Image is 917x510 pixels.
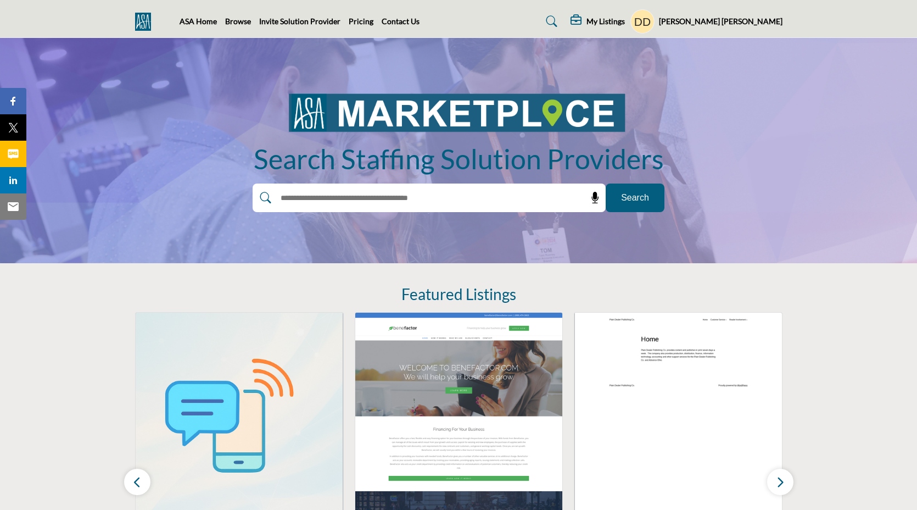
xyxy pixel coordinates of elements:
[621,191,649,204] span: Search
[586,16,625,26] h5: My Listings
[286,89,631,135] img: image
[349,16,373,26] a: Pricing
[135,13,156,31] img: Site Logo
[630,9,655,34] button: Show hide supplier dropdown
[401,285,516,304] h2: Featured Listings
[180,16,217,26] a: ASA Home
[382,16,420,26] a: Contact Us
[535,13,564,30] a: Search
[259,16,340,26] a: Invite Solution Provider
[254,141,664,177] h1: Search Staffing Solution Providers
[571,15,625,28] div: My Listings
[606,184,664,212] button: Search
[659,16,782,27] h5: [PERSON_NAME] [PERSON_NAME]
[225,16,251,26] a: Browse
